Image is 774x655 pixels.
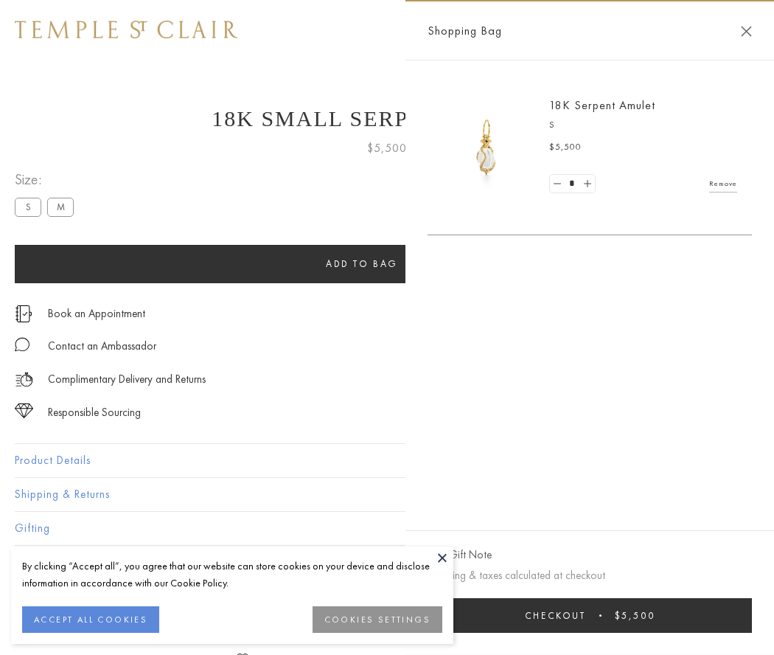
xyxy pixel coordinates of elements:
span: Add to bag [326,257,398,270]
a: Remove [709,176,737,192]
span: Checkout [525,609,586,622]
div: Responsible Sourcing [48,403,141,422]
img: icon_appointment.svg [15,305,32,322]
img: P51836-E11SERPPV [442,103,531,192]
p: Shipping & taxes calculated at checkout [428,566,752,585]
a: Book an Appointment [48,305,145,322]
p: S [549,118,737,133]
span: $5,500 [615,609,655,622]
div: By clicking “Accept all”, you agree that our website can store cookies on your device and disclos... [22,558,442,592]
div: Contact an Ambassador [48,337,156,356]
button: Gifting [15,512,759,545]
a: 18K Serpent Amulet [549,97,655,113]
button: COOKIES SETTINGS [313,606,442,633]
img: MessageIcon-01_2.svg [15,337,29,352]
button: Add Gift Note [428,546,492,564]
h1: 18K Small Serpent Amulet [15,106,759,131]
img: icon_sourcing.svg [15,403,33,418]
a: Set quantity to 2 [579,175,594,193]
label: M [47,198,74,216]
button: Close Shopping Bag [741,26,752,37]
span: $5,500 [549,140,582,155]
button: Checkout $5,500 [428,598,752,633]
img: Temple St. Clair [15,21,237,38]
span: $5,500 [367,139,407,158]
button: ACCEPT ALL COOKIES [22,606,159,633]
span: Size: [15,167,80,192]
label: S [15,198,41,216]
p: Complimentary Delivery and Returns [48,370,206,389]
span: Shopping Bag [428,21,502,41]
a: Set quantity to 0 [550,175,565,193]
button: Add to bag [15,245,709,283]
button: Shipping & Returns [15,478,759,511]
img: icon_delivery.svg [15,370,33,389]
button: Product Details [15,444,759,477]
